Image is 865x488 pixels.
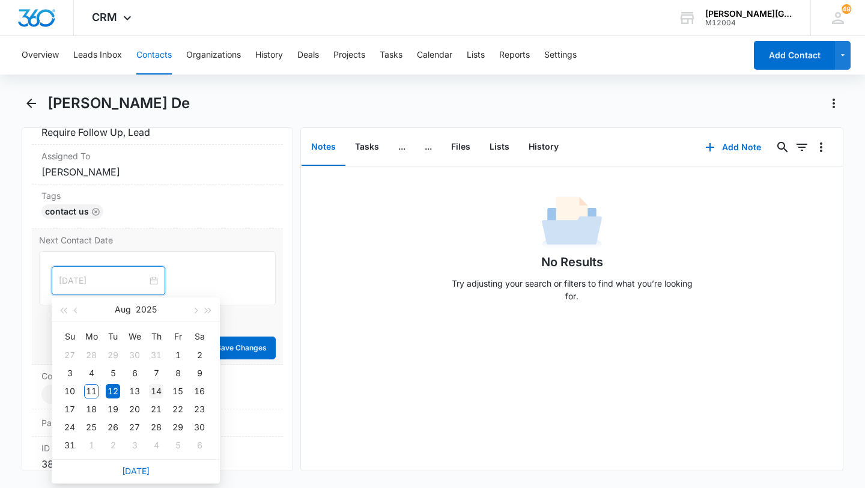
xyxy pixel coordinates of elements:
div: account name [705,9,793,19]
td: 2025-08-29 [167,418,189,436]
td: 2025-08-23 [189,400,210,418]
td: 2025-08-08 [167,364,189,382]
td: 2025-08-01 [167,346,189,364]
td: 2025-08-16 [189,382,210,400]
td: 2025-07-30 [124,346,145,364]
button: Projects [333,36,365,75]
div: 8 [171,366,185,380]
button: Files [442,129,480,166]
button: Contacts [136,36,172,75]
div: Assigned To[PERSON_NAME] [32,145,283,185]
th: We [124,327,145,346]
button: ... [415,129,442,166]
button: Lists [480,129,519,166]
td: 2025-08-25 [80,418,102,436]
div: 31 [62,438,77,453]
button: Tasks [380,36,402,75]
span: CRM [92,11,117,23]
div: 25 [84,420,99,435]
button: Lists [467,36,485,75]
button: Add Note [693,133,773,162]
button: Save Changes [207,337,276,359]
td: 2025-08-19 [102,400,124,418]
div: account id [705,19,793,27]
div: 27 [127,420,142,435]
td: 2025-08-17 [59,400,80,418]
td: 2025-08-10 [59,382,80,400]
td: 2025-09-04 [145,436,167,454]
div: notifications count [842,4,851,14]
td: 2025-08-27 [124,418,145,436]
button: 2025 [136,297,157,322]
td: 2025-08-21 [145,400,167,418]
td: 2025-08-05 [102,364,124,382]
td: 2025-08-03 [59,364,80,382]
dd: 38899 [41,457,273,471]
td: 2025-08-15 [167,382,189,400]
div: 10 [62,384,77,398]
div: 16 [192,384,207,398]
th: Mo [80,327,102,346]
th: Fr [167,327,189,346]
td: 2025-08-26 [102,418,124,436]
div: 27 [62,348,77,362]
div: 20 [127,402,142,416]
button: Organizations [186,36,241,75]
th: Sa [189,327,210,346]
input: Aug 12, 2025 [59,274,147,287]
td: 2025-07-29 [102,346,124,364]
p: Try adjusting your search or filters to find what you’re looking for. [446,277,698,302]
label: Assigned To [41,150,273,162]
td: 2025-08-31 [59,436,80,454]
button: Reports [499,36,530,75]
div: 1 [84,438,99,453]
div: TagsContact UsRemove [32,185,283,229]
div: 28 [149,420,163,435]
dd: [PERSON_NAME] [41,165,273,179]
img: No Data [542,193,602,253]
button: Add Contact [754,41,835,70]
td: 2025-09-02 [102,436,124,454]
td: 2025-07-31 [145,346,167,364]
button: Deals [297,36,319,75]
div: 18 [84,402,99,416]
td: 2025-09-05 [167,436,189,454]
button: Calendar [417,36,452,75]
div: Color Tag [32,365,283,409]
dd: Require Follow Up, Lead [41,125,273,139]
button: Back [22,94,40,113]
button: Overflow Menu [812,138,831,157]
div: 2 [106,438,120,453]
td: 2025-08-12 [102,382,124,400]
div: 13 [127,384,142,398]
div: 9 [192,366,207,380]
a: [DATE] [122,466,150,476]
td: 2025-07-28 [80,346,102,364]
div: 3 [127,438,142,453]
div: 4 [84,366,99,380]
div: 22 [171,402,185,416]
div: 5 [106,366,120,380]
div: ID38899 [32,437,283,477]
button: Leads Inbox [73,36,122,75]
div: 28 [84,348,99,362]
td: 2025-09-06 [189,436,210,454]
button: Tasks [345,129,389,166]
div: 31 [149,348,163,362]
label: Next Contact Date [39,234,276,246]
td: 2025-08-24 [59,418,80,436]
div: 17 [62,402,77,416]
div: 26 [106,420,120,435]
span: 49 [842,4,851,14]
button: Filters [792,138,812,157]
dt: ID [41,442,273,454]
dt: Payments ID [41,416,100,429]
td: 2025-08-18 [80,400,102,418]
div: 12 [106,384,120,398]
div: 29 [106,348,120,362]
button: Actions [824,94,843,113]
button: Remove [91,207,100,216]
td: 2025-08-06 [124,364,145,382]
div: Payments ID [32,409,283,437]
th: Su [59,327,80,346]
